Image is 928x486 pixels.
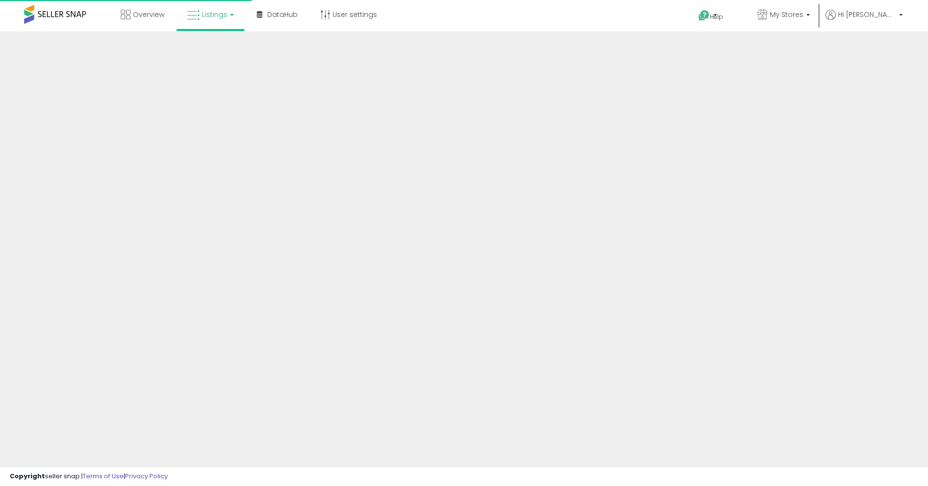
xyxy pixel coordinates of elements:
span: DataHub [267,10,298,19]
span: Help [710,13,723,21]
a: Hi [PERSON_NAME] [826,10,903,31]
span: Listings [202,10,227,19]
a: Help [691,2,742,31]
span: Overview [133,10,164,19]
span: My Stores [770,10,803,19]
i: Get Help [698,10,710,22]
span: Hi [PERSON_NAME] [838,10,896,19]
